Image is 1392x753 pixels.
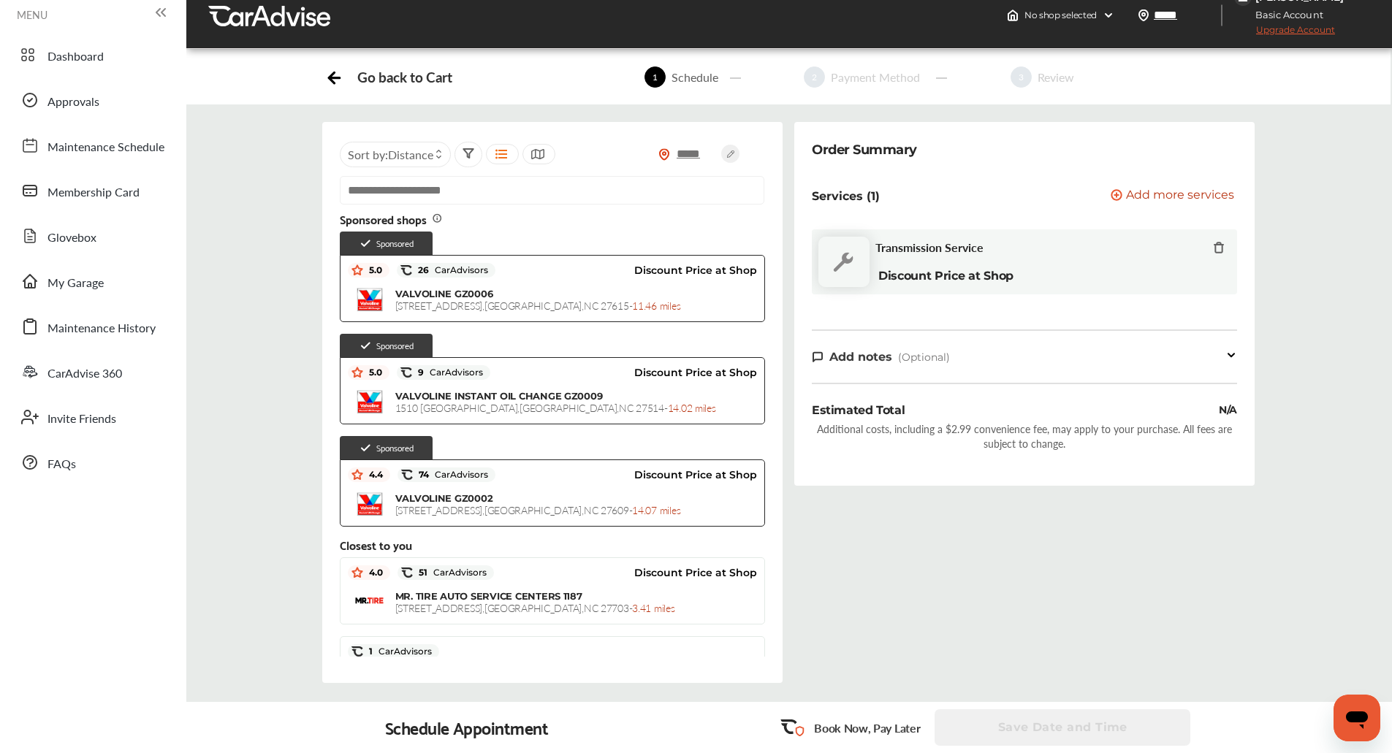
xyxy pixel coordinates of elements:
[340,538,765,551] div: Closest to you
[1024,9,1097,21] span: No shop selected
[351,469,363,481] img: star_icon.59ea9307.svg
[875,240,984,254] span: Transmission Service
[385,717,549,738] div: Schedule Appointment
[898,351,950,364] span: (Optional)
[388,146,433,163] span: Distance
[818,237,870,287] img: default_wrench_icon.d1a43860.svg
[13,217,172,255] a: Glovebox
[495,259,757,281] div: Discount Price at Shop
[666,69,724,85] div: Schedule
[1111,189,1234,203] button: Add more services
[1334,695,1380,741] iframe: Button to launch messaging window
[363,646,432,657] span: 1
[13,443,172,481] a: FAQs
[340,213,443,226] span: Sponsored shops
[1138,9,1149,21] img: location_vector.a44bc228.svg
[1126,189,1234,203] span: Add more services
[47,47,104,66] span: Dashboard
[1007,9,1019,21] img: header-home-logo.8d720a4f.svg
[13,398,172,436] a: Invite Friends
[401,567,413,578] img: caradvise_icon.5c74104a.svg
[357,69,452,85] div: Go back to Cart
[360,237,372,250] img: check-icon.521c8815.svg
[47,274,104,293] span: My Garage
[363,367,382,378] span: 5.0
[348,146,433,163] span: Sort by :
[1011,66,1032,88] span: 3
[395,492,493,504] span: VALVOLINE GZ0002
[13,81,172,119] a: Approvals
[47,183,140,202] span: Membership Card
[340,232,433,255] div: Sponsored
[1111,189,1237,203] a: Add more services
[47,229,96,248] span: Glovebox
[355,387,384,416] img: logo-valvoline.png
[47,410,116,429] span: Invite Friends
[1234,24,1335,42] span: Upgrade Account
[1221,4,1222,26] img: header-divider.bc55588e.svg
[395,288,493,299] span: VALVOLINE GZ0006
[340,334,433,357] div: Sponsored
[373,646,432,657] span: CarAdvisors
[351,567,363,578] img: star_icon.59ea9307.svg
[814,719,920,736] p: Book Now, Pay Later
[429,470,488,480] span: CarAdvisors
[355,489,384,519] img: logo-valvoline.png
[363,567,383,578] span: 4.0
[360,442,372,454] img: check-icon.521c8815.svg
[351,264,363,276] img: star_icon.59ea9307.svg
[424,367,483,378] span: CarAdvisors
[812,421,1237,451] div: Additional costs, including a $2.99 convenience fee, may apply to your purchase. All fees are sub...
[658,148,670,161] img: location_vector_orange.38f05af8.svg
[47,93,99,112] span: Approvals
[829,350,892,364] span: Add notes
[360,340,372,352] img: check-icon.521c8815.svg
[632,502,680,517] span: 14.07 miles
[47,138,164,157] span: Maintenance Schedule
[47,364,122,383] span: CarAdvise 360
[400,264,412,276] img: caradvise_icon.5c74104a.svg
[400,367,412,378] img: caradvise_icon.5c74104a.svg
[17,9,47,20] span: MENU
[413,469,488,481] span: 74
[1236,7,1334,23] span: Basic Account
[412,264,488,276] span: 26
[395,400,716,415] span: 1510 [GEOGRAPHIC_DATA] , [GEOGRAPHIC_DATA] , NC 27514 -
[1103,9,1114,21] img: header-down-arrow.9dd2ce7d.svg
[351,646,363,657] img: caradvise_icon.5c74104a.svg
[812,139,917,160] div: Order Summary
[804,66,825,88] span: 2
[47,319,156,338] span: Maintenance History
[495,464,757,486] div: Discount Price at Shop
[395,502,681,517] span: [STREET_ADDRESS] , [GEOGRAPHIC_DATA] , NC 27609 -
[1032,69,1080,85] div: Review
[13,172,172,210] a: Membership Card
[401,469,413,481] img: caradvise_icon.5c74104a.svg
[490,362,757,383] div: Discount Price at Shop
[429,265,488,275] span: CarAdvisors
[363,264,382,276] span: 5.0
[13,36,172,74] a: Dashboard
[13,126,172,164] a: Maintenance Schedule
[395,590,582,602] span: MR. TIRE AUTO SERVICE CENTERS 1187
[351,367,363,378] img: star_icon.59ea9307.svg
[13,353,172,391] a: CarAdvise 360
[363,469,383,481] span: 4.4
[47,455,76,474] span: FAQs
[668,400,716,415] span: 14.02 miles
[825,69,926,85] div: Payment Method
[340,436,433,459] div: Sponsored
[395,298,681,313] span: [STREET_ADDRESS] , [GEOGRAPHIC_DATA] , NC 27615 -
[412,367,483,378] span: 9
[395,390,603,402] span: VALVOLINE INSTANT OIL CHANGE GZ0009
[13,307,172,345] a: Maintenance History
[812,402,905,418] div: Estimated Total
[878,269,1013,283] b: Discount Price at Shop
[1219,402,1237,418] div: N/A
[395,600,675,615] span: [STREET_ADDRESS] , [GEOGRAPHIC_DATA] , NC 27703 -
[494,562,757,584] div: Discount Price at Shop
[812,189,880,203] p: Services (1)
[632,298,680,313] span: 11.46 miles
[812,351,824,363] img: note-icon.db9493fa.svg
[13,262,172,300] a: My Garage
